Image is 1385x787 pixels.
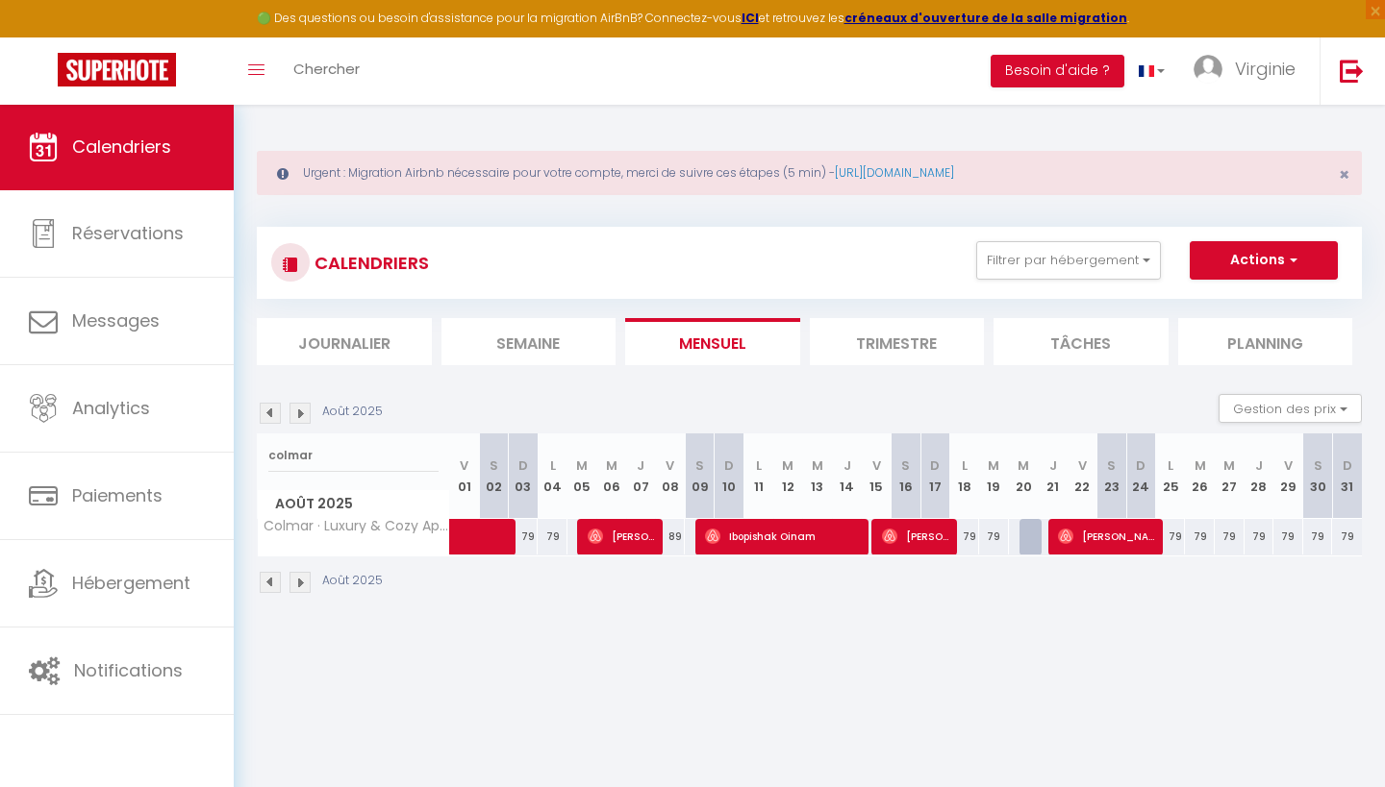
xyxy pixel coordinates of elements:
[979,519,1009,554] div: 79
[756,456,762,475] abbr: L
[724,456,734,475] abbr: D
[844,456,851,475] abbr: J
[1107,456,1116,475] abbr: S
[1273,519,1303,554] div: 79
[1185,519,1215,554] div: 79
[1126,433,1156,519] th: 24
[72,135,171,159] span: Calendriers
[994,318,1169,365] li: Tâches
[1215,433,1245,519] th: 27
[257,318,432,365] li: Journalier
[1078,456,1087,475] abbr: V
[479,433,509,519] th: 02
[1097,433,1127,519] th: 23
[1332,519,1362,554] div: 79
[257,151,1362,195] div: Urgent : Migration Airbnb nécessaire pour votre compte, merci de suivre ces étapes (5 min) -
[625,318,800,365] li: Mensuel
[695,456,704,475] abbr: S
[1340,59,1364,83] img: logout
[810,318,985,365] li: Trimestre
[588,518,657,554] span: [PERSON_NAME]
[268,438,439,473] input: Rechercher un logement...
[1178,318,1353,365] li: Planning
[1303,433,1333,519] th: 30
[743,433,773,519] th: 11
[891,433,920,519] th: 16
[988,456,999,475] abbr: M
[715,433,744,519] th: 10
[637,456,644,475] abbr: J
[1332,433,1362,519] th: 31
[1156,433,1186,519] th: 25
[962,456,968,475] abbr: L
[72,483,163,507] span: Paiements
[1223,456,1235,475] abbr: M
[872,456,881,475] abbr: V
[310,241,429,284] h3: CALENDRIERS
[656,519,686,554] div: 89
[1339,166,1349,184] button: Close
[74,658,183,682] span: Notifications
[1156,519,1186,554] div: 79
[1343,456,1352,475] abbr: D
[72,396,150,420] span: Analytics
[901,456,910,475] abbr: S
[705,518,864,554] span: Ibopishak Oinam
[666,456,674,475] abbr: V
[460,456,468,475] abbr: V
[742,10,759,26] a: ICI
[930,456,940,475] abbr: D
[261,519,453,533] span: Colmar · Luxury & Cozy Apartment Downtown
[835,164,954,181] a: [URL][DOMAIN_NAME]
[1185,433,1215,519] th: 26
[1339,162,1349,186] span: ×
[1190,241,1338,280] button: Actions
[509,433,539,519] th: 03
[976,241,1161,280] button: Filtrer par hébergement
[1194,55,1222,84] img: ...
[1303,519,1333,554] div: 79
[844,10,1127,26] strong: créneaux d'ouverture de la salle migration
[1009,433,1039,519] th: 20
[812,456,823,475] abbr: M
[1245,519,1274,554] div: 79
[490,456,498,475] abbr: S
[685,433,715,519] th: 09
[1284,456,1293,475] abbr: V
[596,433,626,519] th: 06
[72,308,160,332] span: Messages
[450,433,480,519] th: 01
[1235,57,1296,81] span: Virginie
[1215,519,1245,554] div: 79
[518,456,528,475] abbr: D
[656,433,686,519] th: 08
[1273,433,1303,519] th: 29
[626,433,656,519] th: 07
[72,221,184,245] span: Réservations
[441,318,617,365] li: Semaine
[1195,456,1206,475] abbr: M
[567,433,597,519] th: 05
[322,403,383,421] p: Août 2025
[576,456,588,475] abbr: M
[1168,456,1173,475] abbr: L
[72,571,190,595] span: Hébergement
[1038,433,1068,519] th: 21
[322,572,383,590] p: Août 2025
[258,490,449,518] span: Août 2025
[782,456,793,475] abbr: M
[1018,456,1029,475] abbr: M
[950,519,980,554] div: 79
[293,59,360,79] span: Chercher
[1314,456,1322,475] abbr: S
[1049,456,1057,475] abbr: J
[279,37,374,105] a: Chercher
[1255,456,1263,475] abbr: J
[991,55,1124,87] button: Besoin d'aide ?
[950,433,980,519] th: 18
[803,433,833,519] th: 13
[550,456,556,475] abbr: L
[832,433,862,519] th: 14
[979,433,1009,519] th: 19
